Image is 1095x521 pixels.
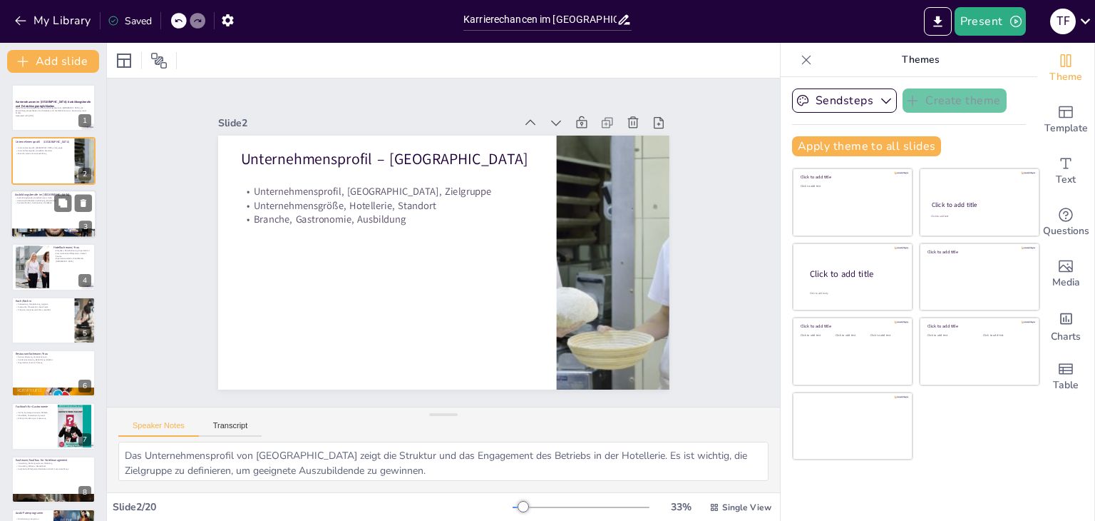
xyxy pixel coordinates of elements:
div: 5 [78,327,91,340]
span: Theme [1049,69,1082,85]
p: Kaufmann/Kauffrau für Hotelmanagement [16,458,91,462]
div: Saved [108,14,152,28]
p: Unternehmensprofil, [GEOGRAPHIC_DATA], Zielgruppe [246,163,539,208]
div: Click to add title [801,323,903,329]
div: Add charts and graphs [1037,300,1094,351]
button: Export to PowerPoint [924,7,952,36]
p: Küche, Systemgastronomie, Abläufe [16,412,53,415]
div: 4 [11,243,96,290]
div: Click to add text [836,334,868,338]
span: Single View [722,502,771,513]
button: Duplicate Slide [54,194,71,211]
div: Add a table [1037,351,1094,403]
div: Click to add text [931,215,1026,218]
p: Diese Präsentation beleuchtet die Ausbildungsberufe im [GEOGRAPHIC_DATA], die Entwicklungsmöglich... [16,107,91,115]
p: Unternehmensprofil – [GEOGRAPHIC_DATA] [16,140,71,144]
div: Add text boxes [1037,146,1094,197]
p: Themes [818,43,1023,77]
span: Charts [1051,329,1081,345]
p: Generated with [URL] [16,115,91,118]
span: Text [1056,172,1076,188]
div: 3 [79,221,92,233]
p: Unternehmensprofil, [GEOGRAPHIC_DATA], Zielgruppe [16,146,71,149]
div: Click to add title [932,201,1027,209]
strong: Karrierechancen im [GEOGRAPHIC_DATA]: Ausbildungsberufe und Entwicklungsmöglichkeiten [16,100,91,108]
p: Koch/Köchin [16,299,71,303]
p: Kommunikationsfähigkeiten, Verkauf, Service [53,253,91,258]
div: Add images, graphics, shapes or video [1037,248,1094,300]
p: Azubi-Patenprogramm [16,511,49,515]
div: 7 [11,403,96,450]
div: Slide 2 / 20 [113,500,513,514]
button: Speaker Notes [118,421,199,437]
div: Click to add text [927,334,972,338]
div: Click to add title [927,323,1029,329]
p: Hotelfachmann/-frau [53,246,91,250]
textarea: Das Unternehmensprofil von [GEOGRAPHIC_DATA] zeigt die Struktur und das Engagement des Betriebs i... [118,442,768,481]
p: Analytische Fähigkeiten, Betriebswirtschaft, Zusammenhänge [16,467,91,470]
div: Click to add body [810,291,900,295]
div: 1 [11,84,96,131]
p: Restaurantfachmann/-frau [16,352,91,356]
div: 8 [78,486,91,499]
p: Zubereitung, Menüplanung, Hygiene [16,303,71,305]
p: Controlling, Effizienz, Rentabilität [16,465,91,467]
p: Kundenorientierung, Bedürfnisse, Erlebnis [16,358,91,361]
button: Add slide [7,50,99,73]
div: 3 [11,190,96,238]
p: Verantwortlichkeiten, Ausbildung, Entwicklung [15,199,92,202]
div: Add ready made slides [1037,94,1094,146]
p: Flexibilität, Teamarbeit, Dynamik [16,415,53,418]
span: Media [1052,275,1080,290]
button: Present [955,7,1026,36]
p: Fachkraft für Gastronomie [16,405,53,410]
button: T F [1050,7,1076,36]
p: Unternehmensgröße, Hotellerie, Standort [16,149,71,152]
p: Aufgaben, Gästebetreuung, Organisation [53,250,91,253]
p: Ausbildungsberufe im [GEOGRAPHIC_DATA] [15,192,92,196]
span: Table [1053,378,1079,393]
div: T F [1050,9,1076,34]
p: Ausbildungsberufe, Hotelfachmann, Koch [15,196,92,199]
p: Karrierechancen, Gastronomie, Hotellerie [15,201,92,204]
p: Organisationstalent, Hotelbetrieb, [GEOGRAPHIC_DATA] [53,258,91,263]
div: 4 [78,274,91,287]
button: My Library [11,9,97,32]
button: Sendsteps [792,88,897,113]
p: Branche, Gastronomie, Ausbildung [243,191,536,236]
div: 2 [78,168,91,181]
div: 1 [78,114,91,127]
button: Delete Slide [75,194,92,211]
div: Layout [113,49,135,72]
div: Click to add text [801,334,833,338]
div: Click to add text [870,334,903,338]
p: Organisation, Events, Planung [16,361,91,364]
div: 33 % [664,500,698,514]
div: 5 [11,297,96,344]
span: Questions [1043,223,1089,239]
button: Transcript [199,421,262,437]
input: Insert title [463,9,617,30]
div: Click to add title [810,268,901,280]
div: Get real-time input from your audience [1037,197,1094,248]
div: Change the overall theme [1037,43,1094,94]
p: Branche, Gastronomie, Ausbildung [16,151,71,154]
p: Verwaltung, Buchungssysteme, Marketing [16,462,91,465]
div: 6 [11,350,96,397]
p: Kreativität, Präsentation, Geschmack [16,305,71,308]
button: Apply theme to all slides [792,136,941,156]
p: Präzision, Hygienevorschriften, Qualität [16,308,71,311]
div: 7 [78,433,91,446]
div: 8 [11,456,96,503]
span: Position [150,52,168,69]
p: Service, Beratung, Veranstaltungen [16,356,91,359]
div: Slide 2 [231,93,528,138]
div: 2 [11,137,96,184]
span: Template [1044,121,1088,136]
p: Erfolg, Anforderungen, Anpassung [16,417,53,420]
div: 6 [78,380,91,393]
button: Create theme [903,88,1007,113]
p: Unternehmensprofil – [GEOGRAPHIC_DATA] [250,128,543,179]
p: Unternehmensgröße, Hotellerie, Standort [245,177,538,222]
div: Click to add text [983,334,1028,338]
